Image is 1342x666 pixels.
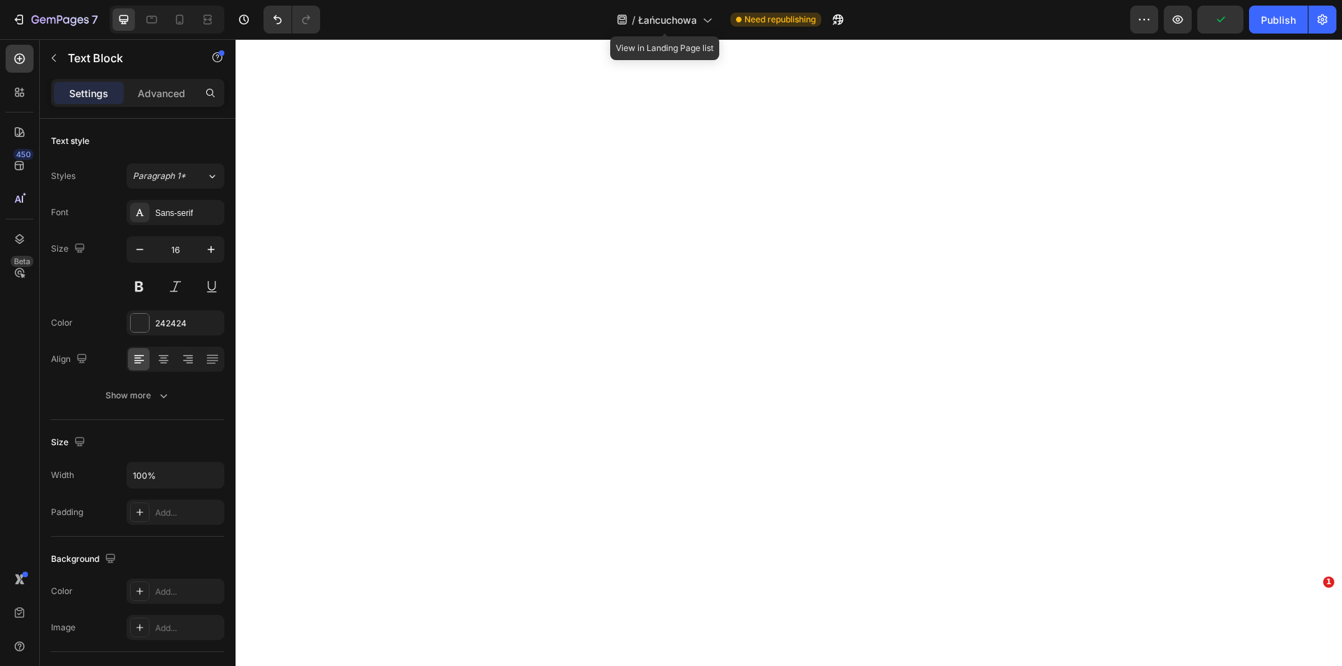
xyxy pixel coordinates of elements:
button: 7 [6,6,104,34]
div: Beta [10,256,34,267]
div: Text style [51,135,89,147]
div: Font [51,206,68,219]
div: Sans-serif [155,207,221,219]
input: Auto [127,463,224,488]
p: Text Block [68,50,187,66]
span: Need republishing [744,13,816,26]
button: Show more [51,383,224,408]
div: Color [51,585,73,598]
div: Image [51,621,75,634]
div: Show more [106,389,171,403]
div: 450 [13,149,34,160]
div: 242424 [155,317,221,330]
div: Align [51,350,90,369]
button: Publish [1249,6,1308,34]
div: Undo/Redo [264,6,320,34]
div: Styles [51,170,75,182]
button: Paragraph 1* [127,164,224,189]
div: Color [51,317,73,329]
span: / [632,13,635,27]
span: Paragraph 1* [133,170,186,182]
div: Size [51,433,88,452]
div: Add... [155,622,221,635]
iframe: Design area [236,39,1342,666]
p: Advanced [138,86,185,101]
span: 1 [1323,577,1334,588]
div: Size [51,240,88,259]
p: 7 [92,11,98,28]
div: Background [51,550,119,569]
span: Łańcuchowa [638,13,697,27]
div: Add... [155,586,221,598]
div: Publish [1261,13,1296,27]
div: Width [51,469,74,482]
iframe: Intercom live chat [1294,598,1328,631]
div: Add... [155,507,221,519]
p: Settings [69,86,108,101]
div: Padding [51,506,83,519]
